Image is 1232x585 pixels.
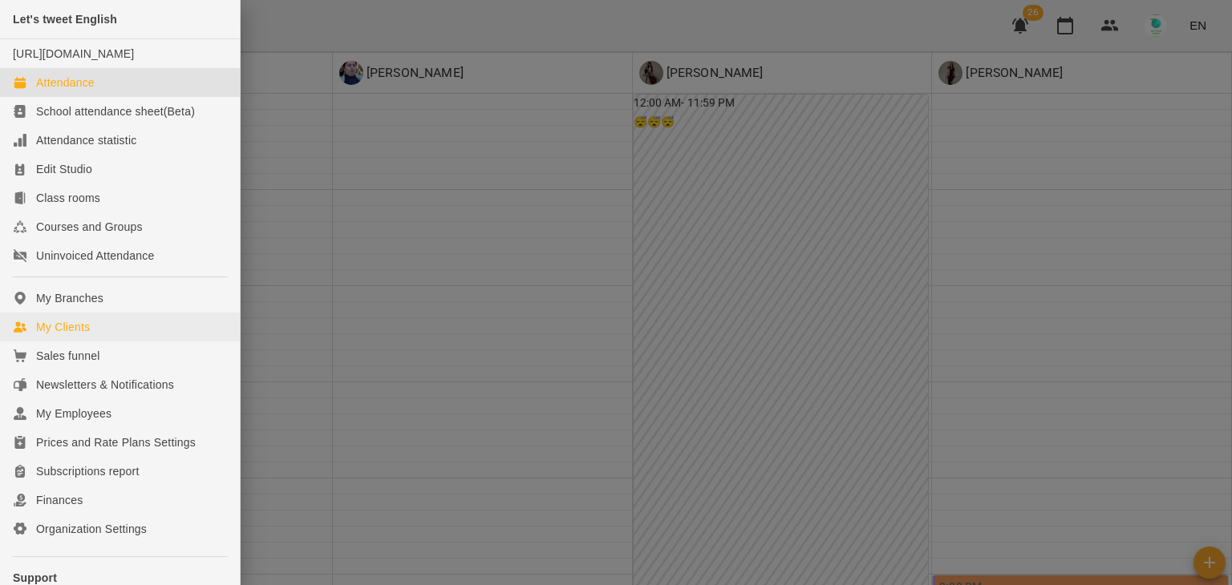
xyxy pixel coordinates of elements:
[36,248,154,264] div: Uninvoiced Attendance
[36,190,100,206] div: Class rooms
[13,13,117,26] span: Let's tweet English
[36,348,99,364] div: Sales funnel
[36,103,195,119] div: School attendance sheet(Beta)
[36,492,83,508] div: Finances
[36,319,90,335] div: My Clients
[36,377,174,393] div: Newsletters & Notifications
[36,161,92,177] div: Edit Studio
[36,405,111,422] div: My Employees
[36,75,95,91] div: Attendance
[36,219,143,235] div: Courses and Groups
[36,132,136,148] div: Attendance statistic
[36,463,140,479] div: Subscriptions report
[36,290,103,306] div: My Branches
[36,521,147,537] div: Organization Settings
[36,434,196,450] div: Prices and Rate Plans Settings
[13,47,134,60] a: [URL][DOMAIN_NAME]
